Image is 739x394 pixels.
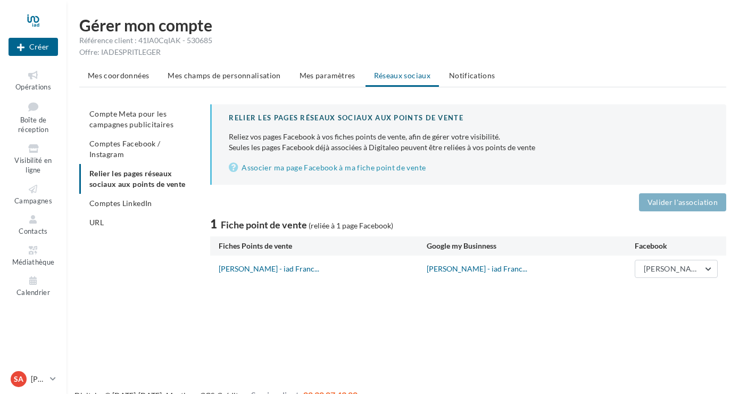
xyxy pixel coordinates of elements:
[9,369,58,389] a: SA [PERSON_NAME]
[221,219,307,231] span: Fiche point de vente
[9,181,58,207] a: Campagnes
[219,264,319,273] a: [PERSON_NAME] - iad Franc...
[14,156,52,175] span: Visibilité en ligne
[427,264,527,273] a: [PERSON_NAME] - iad Franc...
[9,67,58,93] a: Opérations
[79,35,726,46] div: Référence client : 41IA0CqIAK - 530685
[300,71,355,80] span: Mes paramètres
[19,227,48,235] span: Contacts
[15,83,51,91] span: Opérations
[89,109,173,129] span: Compte Meta pour les campagnes publicitaires
[229,132,709,142] div: Reliez vos pages Facebook à vos fiches points de vente, afin de gérer votre visibilité.
[79,17,726,33] h1: Gérer mon compte
[31,374,46,384] p: [PERSON_NAME]
[635,241,718,251] div: Facebook
[449,71,495,80] span: Notifications
[168,71,281,80] span: Mes champs de personnalisation
[9,38,58,56] button: Créer
[12,258,55,266] span: Médiathèque
[16,288,50,297] span: Calendrier
[635,260,718,278] button: [PERSON_NAME] Iad France
[14,196,52,205] span: Campagnes
[639,193,726,211] button: Valider l'association
[427,241,635,251] div: Google my Businness
[9,141,58,177] a: Visibilité en ligne
[88,71,149,80] span: Mes coordonnées
[9,38,58,56] div: Nouvelle campagne
[9,211,58,237] a: Contacts
[89,199,152,208] span: Comptes LinkedIn
[89,139,160,159] span: Comptes Facebook / Instagram
[9,97,58,136] a: Boîte de réception
[9,273,58,299] a: Calendrier
[9,242,58,268] a: Médiathèque
[14,374,23,384] span: SA
[229,161,709,174] a: Associer ma page Facebook à ma fiche point de vente
[89,218,104,227] span: URL
[229,132,709,153] p: Seules les pages Facebook déjà associées à Digitaleo peuvent être reliées à vos points de vente
[229,113,709,123] div: Relier les pages réseaux sociaux aux points de vente
[210,216,217,232] span: 1
[18,116,48,134] span: Boîte de réception
[309,221,393,230] span: (reliée à 1 page Facebook)
[219,241,427,251] div: Fiches Points de vente
[79,47,726,58] div: Offre: IADESPRITLEGER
